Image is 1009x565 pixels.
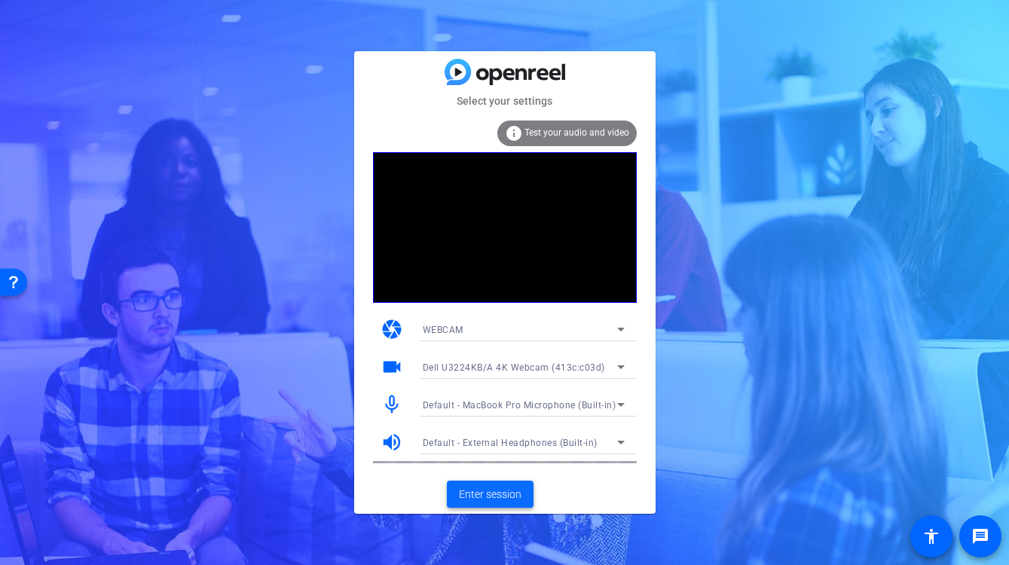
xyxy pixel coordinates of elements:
[381,318,403,341] mat-icon: camera
[423,325,463,335] span: WEBCAM
[381,393,403,416] mat-icon: mic_none
[381,431,403,454] mat-icon: volume_up
[459,487,521,502] span: Enter session
[354,93,656,109] mat-card-subtitle: Select your settings
[381,356,403,378] mat-icon: videocam
[423,400,616,411] span: Default - MacBook Pro Microphone (Built-in)
[445,59,565,85] img: blue-gradient.svg
[505,124,523,142] mat-icon: info
[971,527,989,545] mat-icon: message
[423,362,605,373] span: Dell U3224KB/A 4K Webcam (413c:c03d)
[423,438,598,448] span: Default - External Headphones (Built-in)
[524,127,629,138] span: Test your audio and video
[922,527,940,545] mat-icon: accessibility
[447,481,534,508] button: Enter session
